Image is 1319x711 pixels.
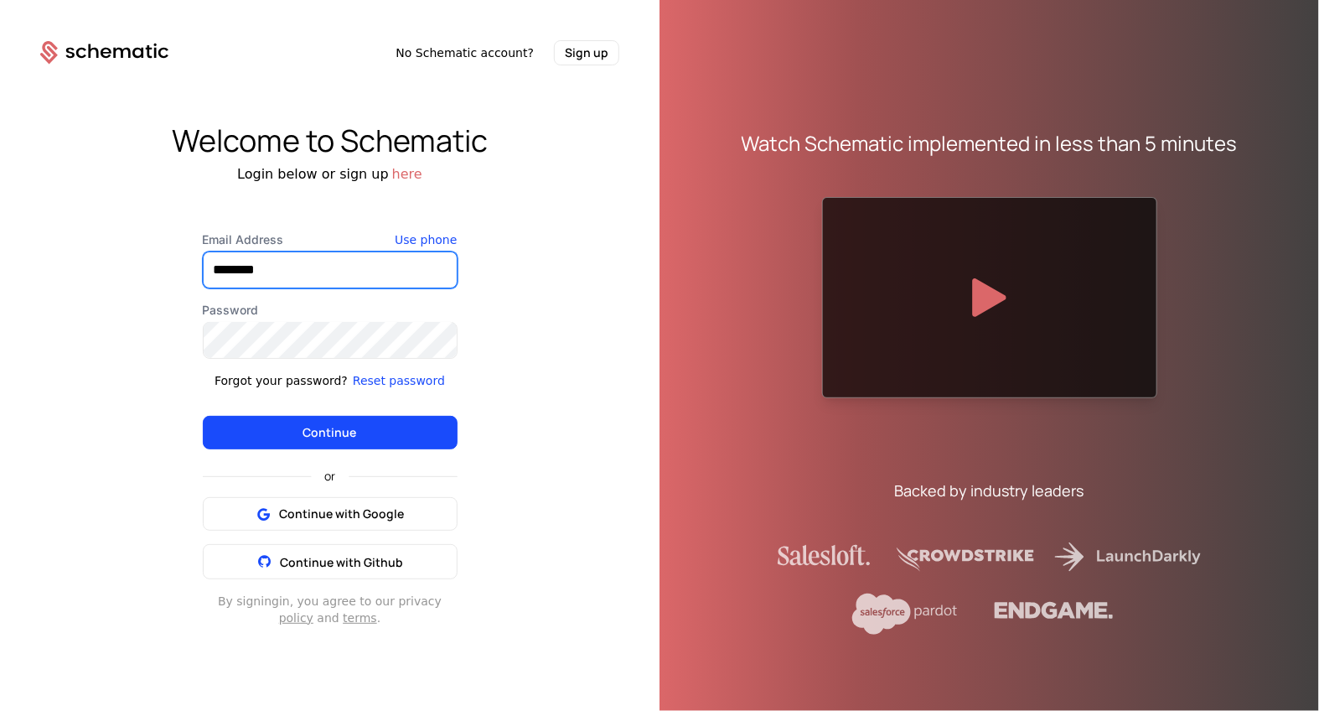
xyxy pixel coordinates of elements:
div: Watch Schematic implemented in less than 5 minutes [742,130,1238,157]
button: Sign up [554,40,619,65]
button: Use phone [395,231,457,248]
button: here [392,164,422,184]
a: policy [279,611,313,625]
button: Continue with Github [203,544,458,579]
div: By signing in , you agree to our privacy and . [203,593,458,626]
label: Email Address [203,231,458,248]
div: Forgot your password? [215,372,348,389]
label: Password [203,302,458,319]
div: Backed by industry leaders [895,479,1084,502]
span: Continue with Github [280,554,403,570]
button: Continue with Google [203,497,458,531]
button: Continue [203,416,458,449]
a: terms [343,611,377,625]
span: No Schematic account? [396,44,534,61]
span: Continue with Google [279,506,404,522]
button: Reset password [353,372,445,389]
span: or [311,470,349,482]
